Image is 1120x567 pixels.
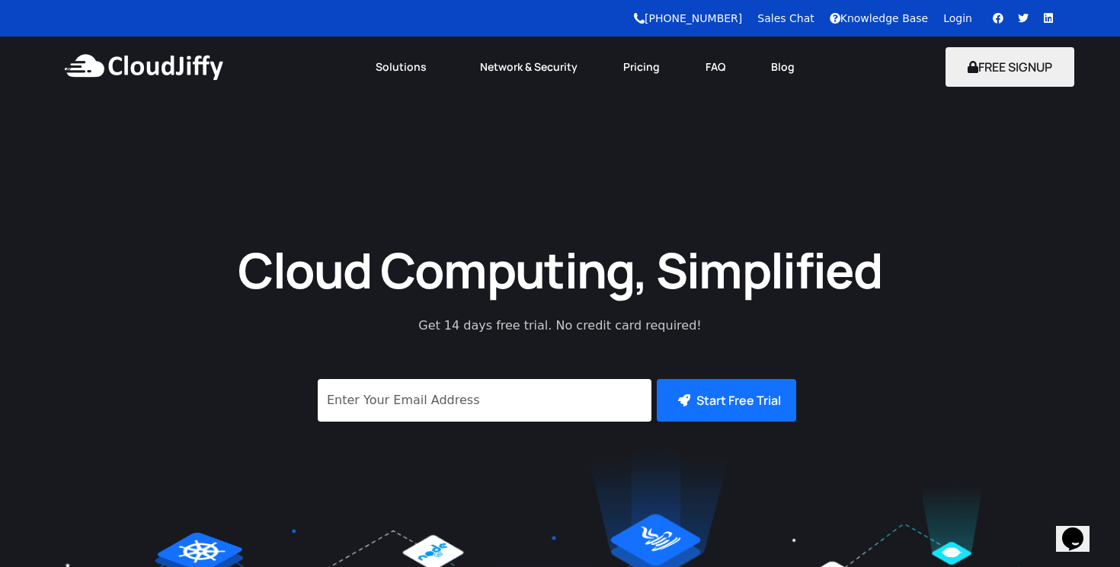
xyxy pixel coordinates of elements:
[1056,506,1105,552] iframe: chat widget
[946,47,1074,87] button: FREE SIGNUP
[830,12,929,24] a: Knowledge Base
[943,12,972,24] a: Login
[217,238,903,301] h1: Cloud Computing, Simplified
[600,50,683,84] a: Pricing
[318,379,651,422] input: Enter Your Email Address
[353,50,457,84] a: Solutions
[683,50,748,84] a: FAQ
[748,50,818,84] a: Blog
[757,12,814,24] a: Sales Chat
[634,12,742,24] a: [PHONE_NUMBER]
[657,379,796,422] button: Start Free Trial
[946,59,1074,75] a: FREE SIGNUP
[457,50,600,84] a: Network & Security
[350,317,770,335] p: Get 14 days free trial. No credit card required!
